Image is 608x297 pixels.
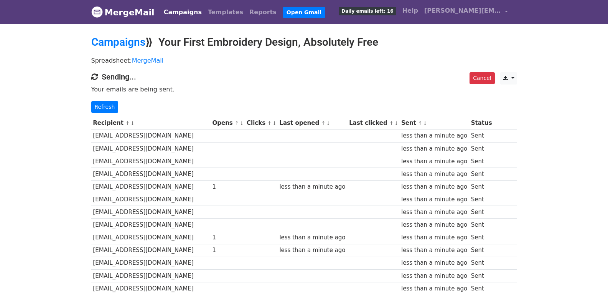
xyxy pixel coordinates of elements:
span: [PERSON_NAME][EMAIL_ADDRESS][DOMAIN_NAME] [424,6,501,15]
div: less than a minute ago [401,170,467,179]
span: Daily emails left: 16 [339,7,396,15]
th: Last opened [278,117,348,129]
td: [EMAIL_ADDRESS][DOMAIN_NAME] [91,193,211,206]
a: [PERSON_NAME][EMAIL_ADDRESS][DOMAIN_NAME] [421,3,511,21]
div: less than a minute ago [401,246,467,255]
p: Spreadsheet: [91,56,517,65]
td: [EMAIL_ADDRESS][DOMAIN_NAME] [91,219,211,231]
td: Sent [469,181,494,193]
a: ↓ [423,120,427,126]
div: less than a minute ago [401,284,467,293]
td: [EMAIL_ADDRESS][DOMAIN_NAME] [91,244,211,257]
td: Sent [469,282,494,295]
div: less than a minute ago [401,144,467,153]
td: [EMAIL_ADDRESS][DOMAIN_NAME] [91,206,211,219]
a: ↓ [272,120,277,126]
td: Sent [469,231,494,244]
td: [EMAIL_ADDRESS][DOMAIN_NAME] [91,155,211,168]
th: Opens [211,117,245,129]
th: Last clicked [347,117,399,129]
a: Campaigns [91,36,145,48]
div: 1 [212,183,243,191]
a: MergeMail [91,4,155,20]
div: less than a minute ago [401,259,467,267]
div: less than a minute ago [279,246,345,255]
th: Sent [399,117,469,129]
td: Sent [469,129,494,142]
a: ↑ [267,120,272,126]
a: ↑ [235,120,239,126]
td: Sent [469,206,494,219]
td: [EMAIL_ADDRESS][DOMAIN_NAME] [91,257,211,269]
div: less than a minute ago [401,272,467,280]
td: [EMAIL_ADDRESS][DOMAIN_NAME] [91,181,211,193]
td: Sent [469,193,494,206]
a: Cancel [470,72,494,84]
div: less than a minute ago [401,131,467,140]
div: less than a minute ago [279,233,345,242]
p: Your emails are being sent. [91,85,517,93]
a: ↑ [389,120,394,126]
h4: Sending... [91,72,517,81]
a: ↓ [130,120,135,126]
td: [EMAIL_ADDRESS][DOMAIN_NAME] [91,129,211,142]
td: [EMAIL_ADDRESS][DOMAIN_NAME] [91,231,211,244]
img: MergeMail logo [91,6,103,18]
h2: ⟫ Your First Embroidery Design, Absolutely Free [91,36,517,49]
div: less than a minute ago [401,157,467,166]
th: Status [469,117,494,129]
a: ↓ [240,120,244,126]
th: Clicks [245,117,277,129]
td: [EMAIL_ADDRESS][DOMAIN_NAME] [91,282,211,295]
td: [EMAIL_ADDRESS][DOMAIN_NAME] [91,269,211,282]
a: ↑ [418,120,422,126]
a: ↑ [321,120,325,126]
div: 1 [212,233,243,242]
a: Refresh [91,101,119,113]
a: Help [399,3,421,18]
a: Daily emails left: 16 [336,3,399,18]
div: less than a minute ago [401,233,467,242]
td: Sent [469,257,494,269]
div: less than a minute ago [279,183,345,191]
div: less than a minute ago [401,221,467,229]
div: less than a minute ago [401,183,467,191]
a: Open Gmail [283,7,325,18]
div: less than a minute ago [401,195,467,204]
a: MergeMail [132,57,163,64]
div: 1 [212,246,243,255]
td: Sent [469,155,494,168]
a: Templates [205,5,246,20]
td: Sent [469,219,494,231]
td: Sent [469,168,494,180]
div: less than a minute ago [401,208,467,217]
a: Reports [246,5,280,20]
td: Sent [469,244,494,257]
a: Campaigns [161,5,205,20]
td: Sent [469,142,494,155]
a: ↑ [125,120,130,126]
th: Recipient [91,117,211,129]
a: ↓ [326,120,330,126]
td: Sent [469,269,494,282]
td: [EMAIL_ADDRESS][DOMAIN_NAME] [91,142,211,155]
td: [EMAIL_ADDRESS][DOMAIN_NAME] [91,168,211,180]
a: ↓ [394,120,399,126]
